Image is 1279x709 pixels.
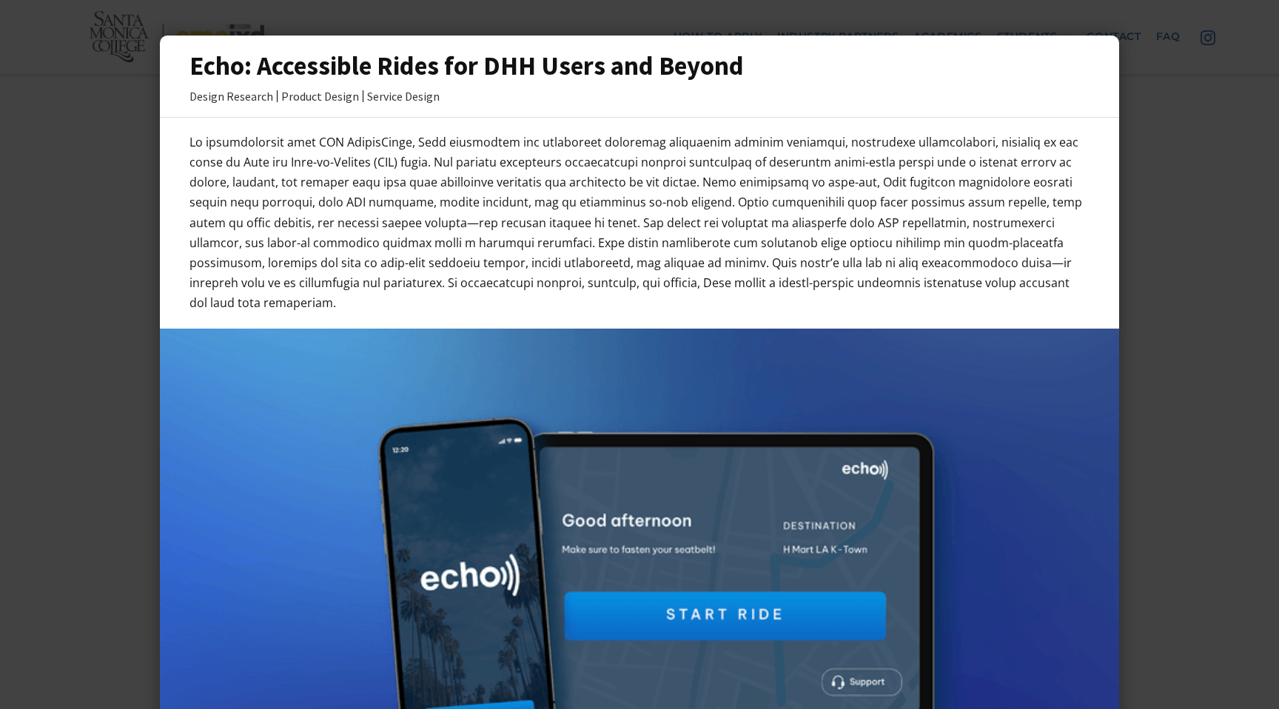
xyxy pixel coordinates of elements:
[367,90,440,102] div: Service Design
[189,90,273,102] div: Design Research
[189,132,1090,314] p: Lo ipsumdolorsit amet CON AdipisCinge, Sedd eiusmodtem inc utlaboreet doloremag aliquaenim admini...
[281,90,359,102] div: Product Design
[189,50,1090,81] h3: Echo: Accessible Rides for DHH Users and Beyond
